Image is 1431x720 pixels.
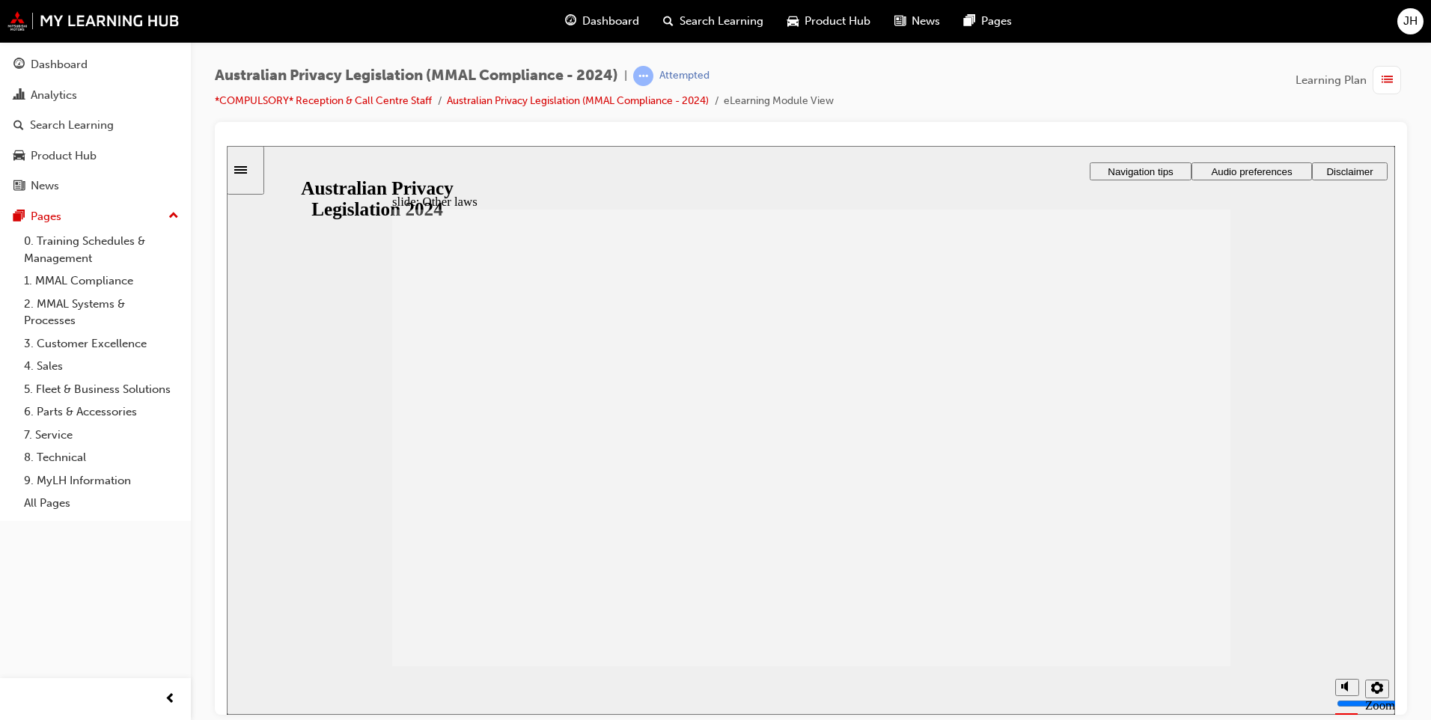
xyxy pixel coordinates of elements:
[215,67,618,85] span: Australian Privacy Legislation (MMAL Compliance - 2024)
[651,6,775,37] a: search-iconSearch Learning
[1382,71,1393,90] span: list-icon
[13,180,25,193] span: news-icon
[13,150,25,163] span: car-icon
[1296,66,1407,94] button: Learning Plan
[18,424,185,447] a: 7. Service
[18,332,185,356] a: 3. Customer Excellence
[1138,534,1162,552] button: Settings
[6,82,185,109] a: Analytics
[964,12,975,31] span: pages-icon
[13,210,25,224] span: pages-icon
[6,203,185,231] button: Pages
[912,13,940,30] span: News
[7,11,180,31] img: mmal
[787,12,799,31] span: car-icon
[13,58,25,72] span: guage-icon
[881,20,946,31] span: Navigation tips
[18,469,185,492] a: 9. MyLH Information
[1108,533,1132,550] button: Mute (Ctrl+Alt+M)
[582,13,639,30] span: Dashboard
[952,6,1024,37] a: pages-iconPages
[882,6,952,37] a: news-iconNews
[863,16,965,34] button: Navigation tips
[1397,8,1424,34] button: JH
[13,119,24,132] span: search-icon
[31,147,97,165] div: Product Hub
[18,400,185,424] a: 6. Parts & Accessories
[633,66,653,86] span: learningRecordVerb_ATTEMPT-icon
[18,446,185,469] a: 8. Technical
[30,117,114,134] div: Search Learning
[13,89,25,103] span: chart-icon
[18,355,185,378] a: 4. Sales
[805,13,870,30] span: Product Hub
[6,142,185,170] a: Product Hub
[659,69,710,83] div: Attempted
[18,492,185,515] a: All Pages
[18,293,185,332] a: 2. MMAL Systems & Processes
[565,12,576,31] span: guage-icon
[18,230,185,269] a: 0. Training Schedules & Management
[447,94,709,107] a: Australian Privacy Legislation (MMAL Compliance - 2024)
[6,172,185,200] a: News
[215,94,432,107] a: *COMPULSORY* Reception & Call Centre Staff
[31,87,77,104] div: Analytics
[680,13,763,30] span: Search Learning
[1099,20,1146,31] span: Disclaimer
[18,269,185,293] a: 1. MMAL Compliance
[1138,552,1168,597] label: Zoom to fit
[724,93,834,110] li: eLearning Module View
[1101,520,1161,569] div: misc controls
[168,207,179,226] span: up-icon
[1085,16,1161,34] button: Disclaimer
[663,12,674,31] span: search-icon
[1403,13,1418,30] span: JH
[6,51,185,79] a: Dashboard
[984,20,1065,31] span: Audio preferences
[165,690,176,709] span: prev-icon
[31,56,88,73] div: Dashboard
[31,208,61,225] div: Pages
[624,67,627,85] span: |
[1296,72,1367,89] span: Learning Plan
[18,378,185,401] a: 5. Fleet & Business Solutions
[775,6,882,37] a: car-iconProduct Hub
[6,112,185,139] a: Search Learning
[894,12,906,31] span: news-icon
[31,177,59,195] div: News
[981,13,1012,30] span: Pages
[965,16,1085,34] button: Audio preferences
[553,6,651,37] a: guage-iconDashboard
[1110,552,1206,564] input: volume
[6,48,185,203] button: DashboardAnalyticsSearch LearningProduct HubNews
